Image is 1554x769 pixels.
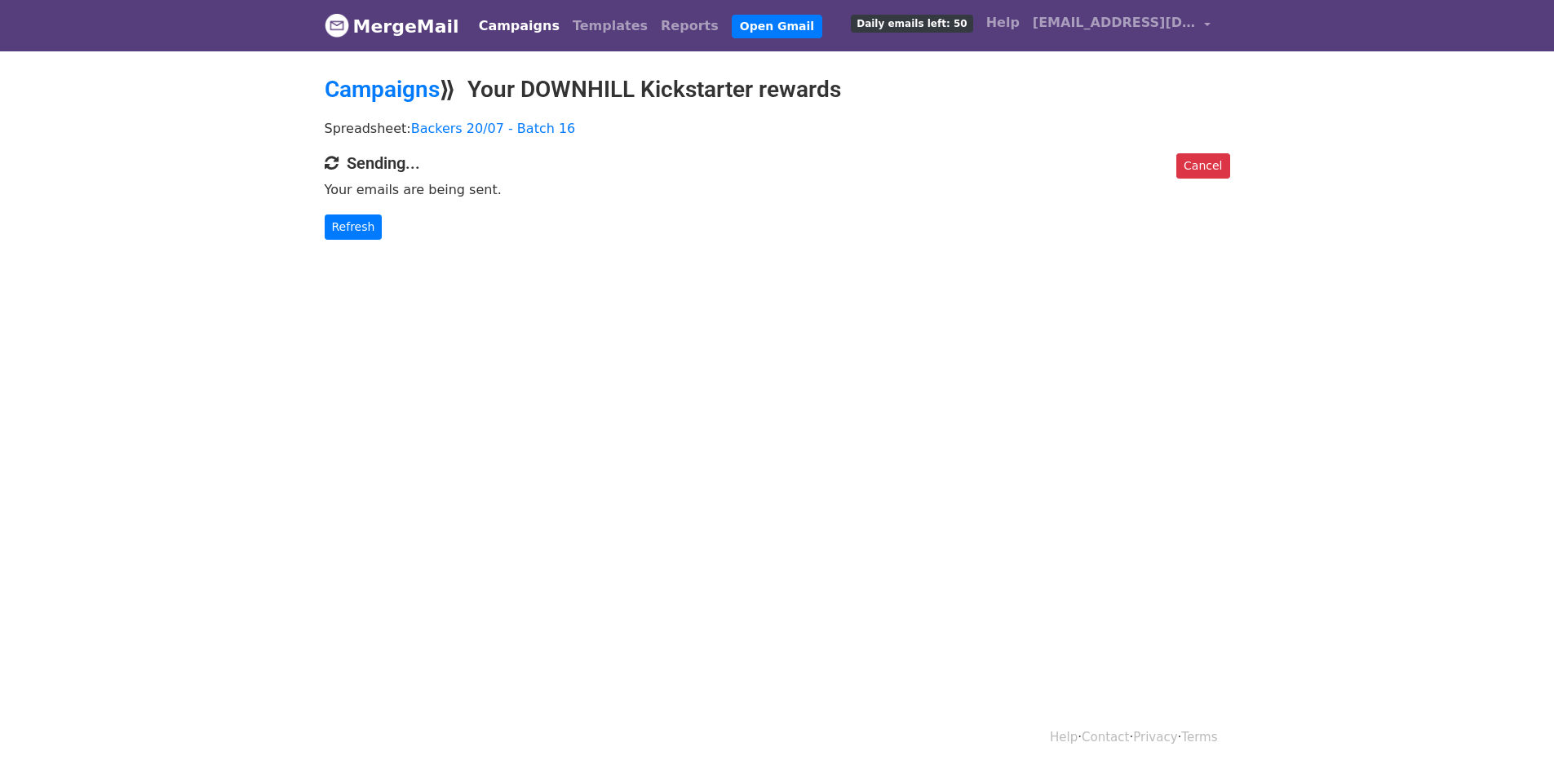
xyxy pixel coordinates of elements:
a: Templates [566,10,654,42]
a: Open Gmail [732,15,822,38]
a: Campaigns [472,10,566,42]
a: Privacy [1133,730,1177,745]
a: Cancel [1176,153,1229,179]
span: [EMAIL_ADDRESS][DOMAIN_NAME] [1033,13,1196,33]
a: Terms [1181,730,1217,745]
a: Backers 20/07 - Batch 16 [411,121,576,136]
a: [EMAIL_ADDRESS][DOMAIN_NAME] [1026,7,1217,45]
a: Contact [1082,730,1129,745]
p: Spreadsheet: [325,120,1230,137]
a: Help [1050,730,1078,745]
a: Refresh [325,214,383,240]
a: Help [980,7,1026,39]
p: Your emails are being sent. [325,181,1230,198]
a: Daily emails left: 50 [844,7,979,39]
a: MergeMail [325,9,459,43]
h2: ⟫ Your DOWNHILL Kickstarter rewards [325,76,1230,104]
a: Reports [654,10,725,42]
h4: Sending... [325,153,1230,173]
span: Daily emails left: 50 [851,15,972,33]
a: Campaigns [325,76,440,103]
img: MergeMail logo [325,13,349,38]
